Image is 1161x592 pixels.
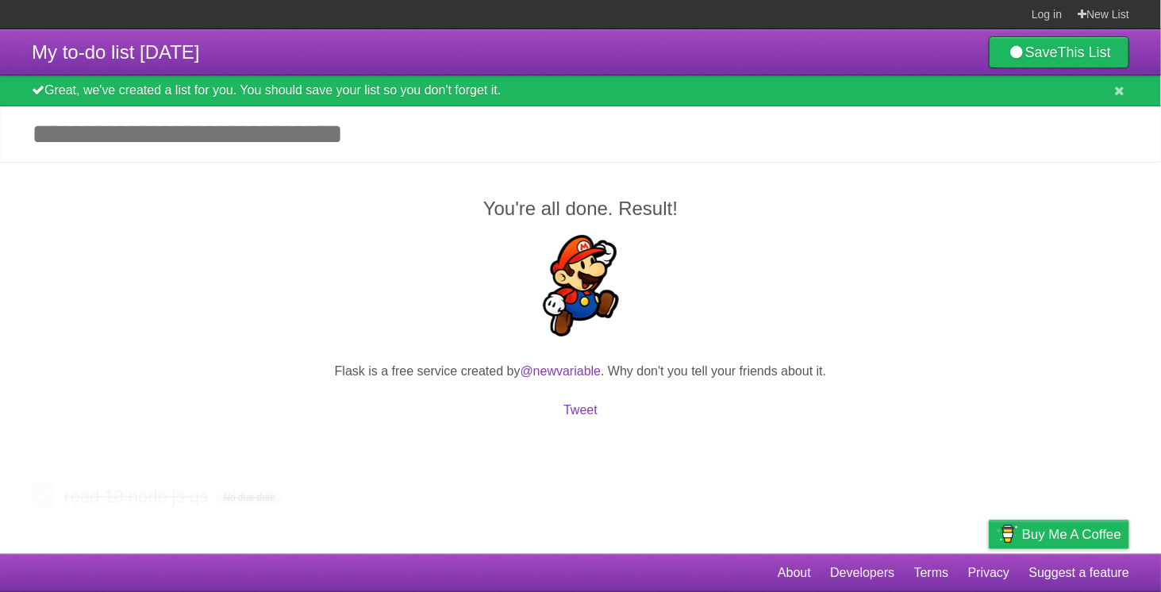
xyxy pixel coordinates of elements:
[997,521,1018,548] img: Buy me a coffee
[64,486,212,506] span: read 10 node js qs
[914,558,949,588] a: Terms
[32,194,1129,223] h2: You're all done. Result!
[217,490,281,505] span: No due date
[521,364,602,378] a: @newvariable
[778,558,811,588] a: About
[32,483,56,507] label: Done
[32,362,1129,381] p: Flask is a free service created by . Why don't you tell your friends about it.
[1029,558,1129,588] a: Suggest a feature
[530,235,632,336] img: Super Mario
[968,558,1009,588] a: Privacy
[563,403,598,417] a: Tweet
[989,520,1129,549] a: Buy me a coffee
[830,558,894,588] a: Developers
[989,37,1129,68] a: SaveThis List
[32,41,200,63] span: My to-do list [DATE]
[1058,44,1111,60] b: This List
[1022,521,1121,548] span: Buy me a coffee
